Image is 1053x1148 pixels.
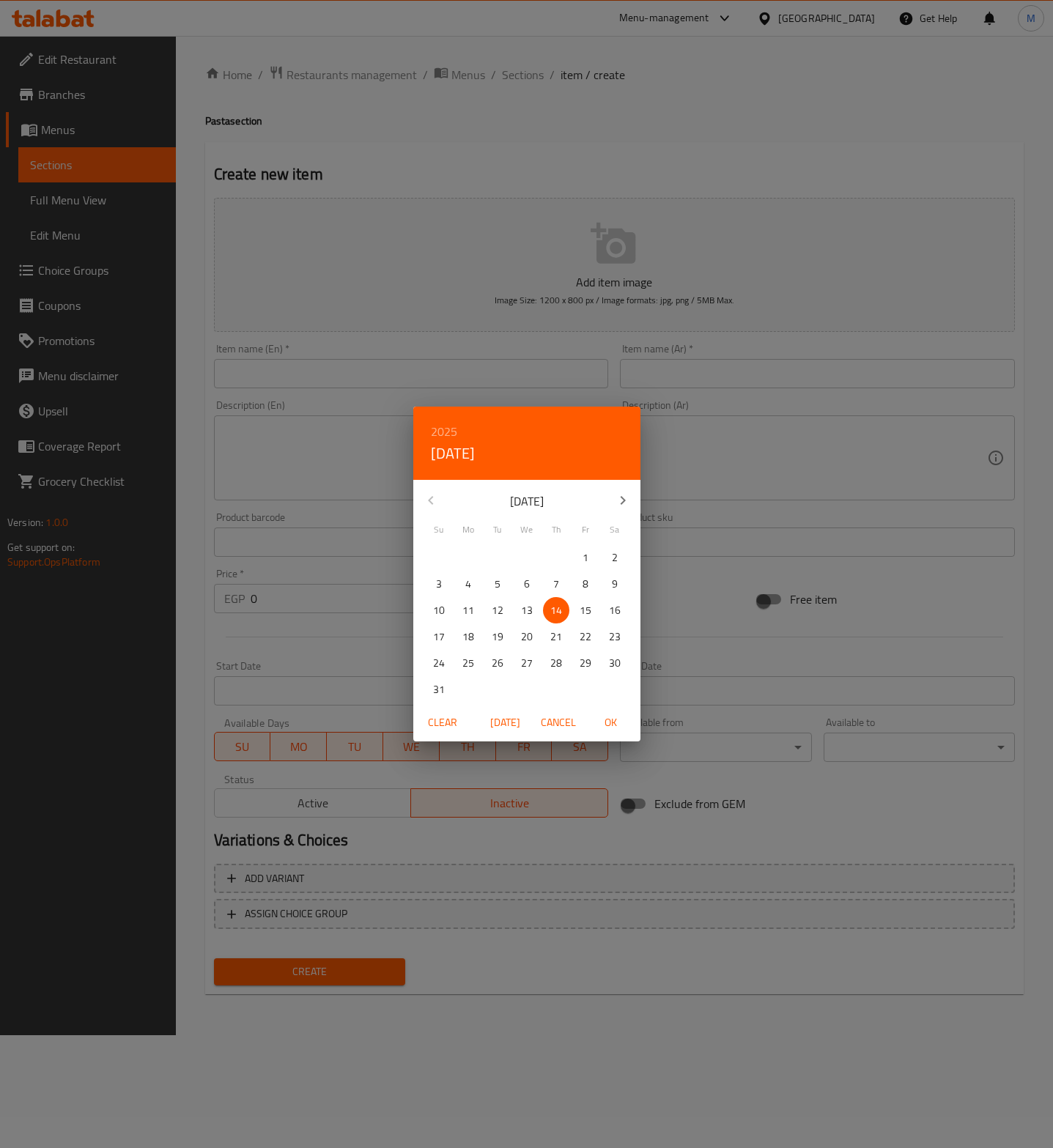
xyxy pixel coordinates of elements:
button: 17 [426,623,452,650]
button: 12 [484,597,511,623]
span: Su [426,523,452,536]
button: [DATE] [431,442,475,465]
button: 13 [514,597,540,623]
button: 28 [543,650,569,676]
p: 17 [433,628,445,646]
p: 20 [521,628,533,646]
p: 4 [465,575,471,593]
p: 27 [521,654,533,673]
button: 4 [455,571,481,597]
button: 7 [543,571,569,597]
button: 16 [602,597,628,623]
button: 21 [543,623,569,650]
p: 5 [495,575,500,593]
button: 6 [514,571,540,597]
button: Clear [419,709,466,736]
p: 12 [492,601,503,620]
p: 29 [580,654,591,673]
span: We [514,523,540,536]
button: 24 [426,650,452,676]
p: 7 [553,575,559,593]
button: 15 [572,597,599,623]
p: 22 [580,628,591,646]
p: 16 [609,601,621,620]
button: 9 [602,571,628,597]
p: 28 [550,654,562,673]
span: Fr [572,523,599,536]
span: Mo [455,523,481,536]
button: 10 [426,597,452,623]
p: 14 [550,601,562,620]
p: 13 [521,601,533,620]
button: 2025 [431,421,457,442]
p: 2 [612,549,618,567]
span: [DATE] [488,714,523,732]
span: OK [594,714,629,732]
button: 25 [455,650,481,676]
p: 9 [612,575,618,593]
p: 21 [550,628,562,646]
button: 18 [455,623,481,650]
button: OK [588,709,635,736]
p: 6 [524,575,530,593]
button: 1 [572,544,599,571]
span: Th [543,523,569,536]
button: 14 [543,597,569,623]
p: 10 [433,601,445,620]
p: 31 [433,681,445,699]
button: 27 [514,650,540,676]
p: [DATE] [448,492,605,510]
span: Sa [602,523,628,536]
button: [DATE] [482,709,529,736]
p: 15 [580,601,591,620]
button: 19 [484,623,511,650]
span: Clear [425,714,460,732]
button: 5 [484,571,511,597]
button: 20 [514,623,540,650]
p: 24 [433,654,445,673]
button: 29 [572,650,599,676]
button: 26 [484,650,511,676]
p: 8 [583,575,588,593]
button: 2 [602,544,628,571]
button: 22 [572,623,599,650]
p: 3 [436,575,442,593]
p: 30 [609,654,621,673]
p: 18 [462,628,474,646]
span: Tu [484,523,511,536]
p: 26 [492,654,503,673]
button: 30 [602,650,628,676]
button: 3 [426,571,452,597]
p: 19 [492,628,503,646]
button: 31 [426,676,452,703]
p: 23 [609,628,621,646]
button: 8 [572,571,599,597]
p: 11 [462,601,474,620]
button: 11 [455,597,481,623]
p: 1 [583,549,588,567]
button: Cancel [535,709,582,736]
span: Cancel [541,714,576,732]
p: 25 [462,654,474,673]
button: 23 [602,623,628,650]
